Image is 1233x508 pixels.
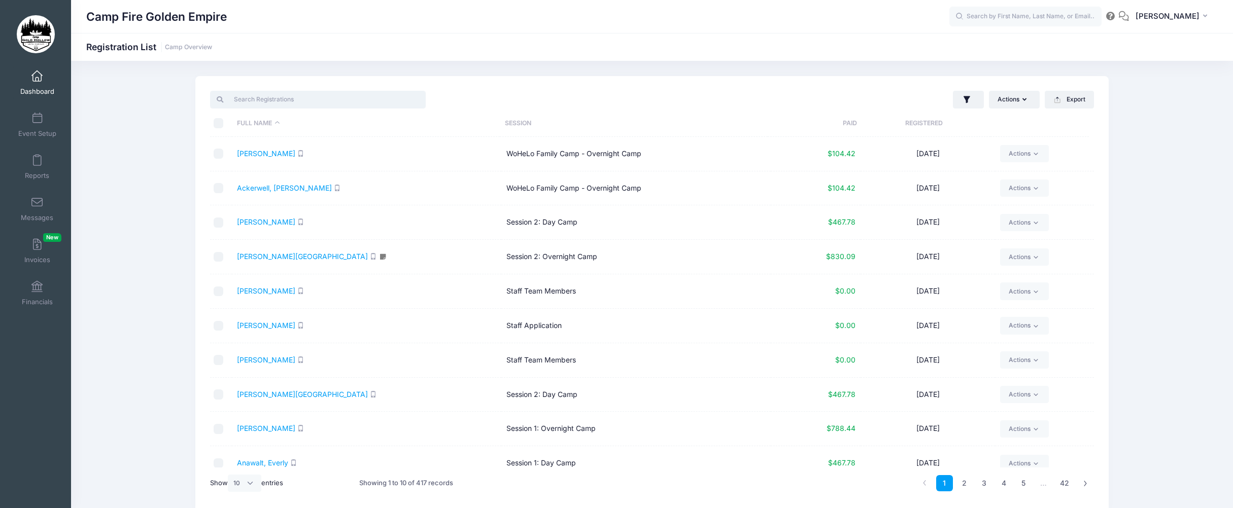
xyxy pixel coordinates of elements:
span: $104.42 [828,149,855,158]
span: $0.00 [835,321,855,330]
td: Session 1: Day Camp [501,446,771,480]
a: Actions [1000,455,1048,472]
h1: Camp Fire Golden Empire [86,5,227,28]
i: SMS enabled [297,287,304,294]
span: [PERSON_NAME] [1136,11,1200,22]
span: Invoices [24,256,50,264]
td: Session 1: Overnight Camp [501,412,771,446]
a: Actions [1000,179,1048,197]
span: Event Setup [18,129,56,138]
span: $467.78 [828,390,855,398]
a: Reports [13,149,61,185]
i: SMS enabled [297,425,304,431]
span: $0.00 [835,286,855,295]
a: 3 [976,475,992,492]
td: [DATE] [861,309,995,343]
td: [DATE] [861,446,995,480]
span: $788.44 [827,424,855,432]
td: [DATE] [861,171,995,206]
i: SMS enabled [297,322,304,329]
a: Actions [1000,317,1048,334]
a: Actions [1000,145,1048,162]
i: SMS enabled [297,219,304,225]
i: SMS enabled [290,459,297,466]
i: SMS enabled [370,253,376,260]
a: [PERSON_NAME] [237,424,295,432]
span: Dashboard [20,87,54,96]
i: SMS enabled [334,185,340,191]
td: Staff Application [501,309,771,343]
span: $467.78 [828,458,855,467]
td: WoHeLo Family Camp - Overnight Camp [501,137,771,171]
a: 42 [1055,475,1074,492]
a: [PERSON_NAME] [237,217,295,226]
td: Session 2: Day Camp [501,205,771,240]
td: Staff Team Members [501,274,771,309]
td: [DATE] [861,137,995,171]
th: Registered: activate to sort column ascending [857,110,991,137]
a: Financials [13,275,61,311]
a: Actions [1000,282,1048,300]
a: [PERSON_NAME][GEOGRAPHIC_DATA] [237,390,368,398]
h1: Registration List [86,42,212,52]
th: Session: activate to sort column ascending [500,110,768,137]
label: Show entries [210,475,283,492]
span: $830.09 [826,252,855,261]
td: [DATE] [861,205,995,240]
a: InvoicesNew [13,233,61,269]
td: [DATE] [861,240,995,274]
a: Ackerwell, [PERSON_NAME] [237,184,332,192]
span: Financials [22,298,53,306]
a: Anawalt, Everly [237,458,288,467]
td: [DATE] [861,412,995,446]
span: $104.42 [828,184,855,192]
span: $0.00 [835,355,855,364]
input: Search Registrations [210,91,426,108]
th: Paid: activate to sort column ascending [768,110,857,137]
td: Staff Team Members [501,343,771,378]
a: Actions [1000,351,1048,369]
a: Actions [1000,248,1048,266]
td: [DATE] [861,274,995,309]
span: Reports [25,171,49,180]
td: [DATE] [861,343,995,378]
div: Showing 1 to 10 of 417 records [359,471,453,495]
span: New [43,233,61,242]
a: Event Setup [13,107,61,142]
a: 2 [956,475,973,492]
a: Messages [13,191,61,227]
a: Dashboard [13,65,61,100]
i: SMS enabled [297,356,304,363]
span: Messages [21,213,53,222]
button: [PERSON_NAME] [1129,5,1218,28]
td: [DATE] [861,378,995,412]
a: Actions [1000,420,1048,438]
img: Camp Fire Golden Empire [17,15,55,53]
td: Session 2: Day Camp [501,378,771,412]
i: SMS enabled [297,150,304,157]
a: Camp Overview [165,44,212,51]
a: Actions [1000,386,1048,403]
a: [PERSON_NAME] [237,149,295,158]
a: 4 [996,475,1012,492]
select: Showentries [228,475,261,492]
i: Click to see & edit notes [379,253,387,260]
a: [PERSON_NAME] [237,355,295,364]
button: Actions [989,91,1040,108]
a: [PERSON_NAME] [237,321,295,330]
td: WoHeLo Family Camp - Overnight Camp [501,171,771,206]
td: Session 2: Overnight Camp [501,240,771,274]
input: Search by First Name, Last Name, or Email... [949,7,1102,27]
a: [PERSON_NAME] [237,286,295,295]
a: [PERSON_NAME][GEOGRAPHIC_DATA] [237,252,368,261]
button: Export [1045,91,1094,108]
i: SMS enabled [370,391,376,397]
span: $467.78 [828,217,855,226]
a: 5 [1015,475,1032,492]
th: Full Name: activate to sort column descending [232,110,500,137]
a: Actions [1000,214,1048,231]
a: 1 [936,475,953,492]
